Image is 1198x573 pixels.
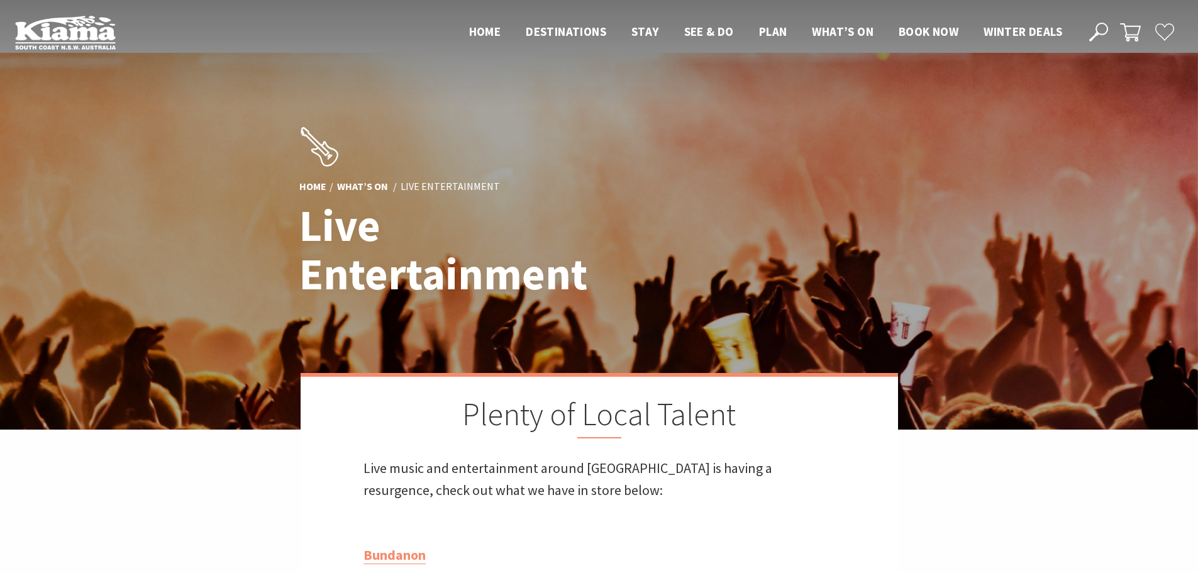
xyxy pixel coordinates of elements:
[299,201,655,298] h1: Live Entertainment
[899,24,958,39] span: Book now
[469,24,501,39] span: Home
[15,15,116,50] img: Kiama Logo
[684,24,734,39] span: See & Do
[363,546,426,564] a: Bundanon
[299,180,326,194] a: Home
[631,24,659,39] span: Stay
[401,179,500,195] li: Live Entertainment
[759,24,787,39] span: Plan
[457,22,1075,43] nav: Main Menu
[363,457,835,501] p: Live music and entertainment around [GEOGRAPHIC_DATA] is having a resurgence, check out what we h...
[337,180,388,194] a: What’s On
[363,396,835,438] h2: Plenty of Local Talent
[526,24,606,39] span: Destinations
[812,24,874,39] span: What’s On
[984,24,1062,39] span: Winter Deals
